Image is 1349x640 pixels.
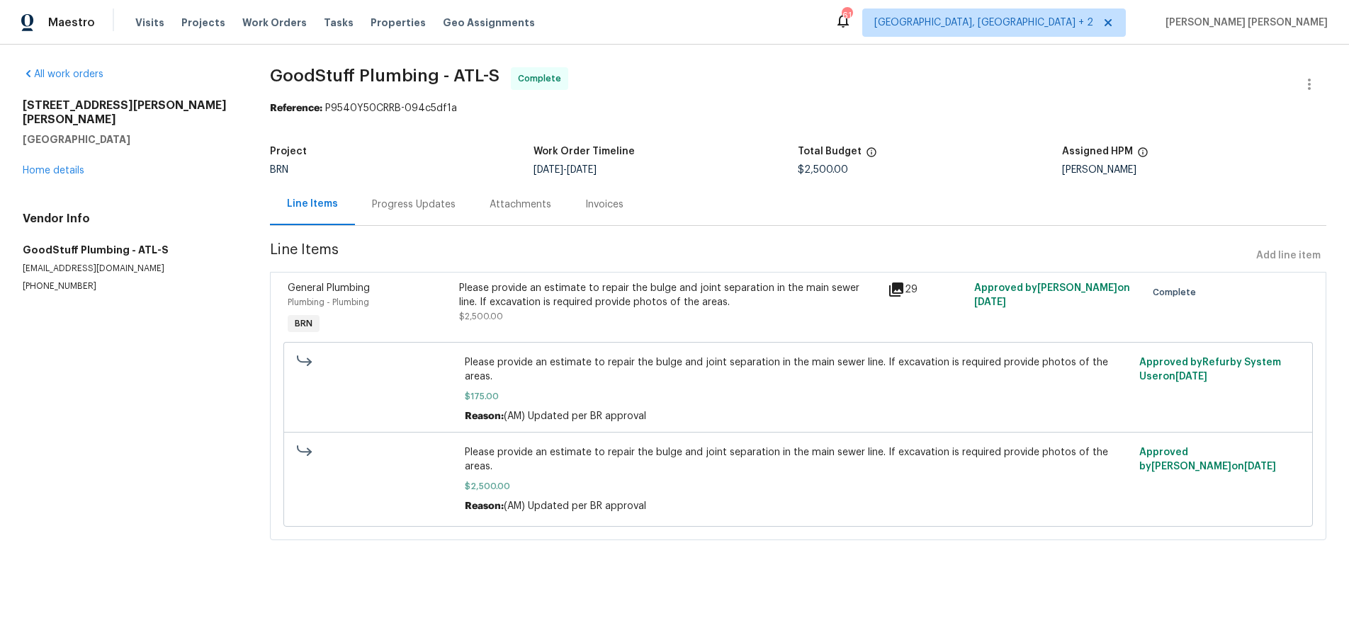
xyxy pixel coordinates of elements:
[1062,147,1133,156] h5: Assigned HPM
[459,312,503,321] span: $2,500.00
[1153,285,1202,299] span: Complete
[324,18,354,28] span: Tasks
[465,445,1131,474] span: Please provide an estimate to repair the bulge and joint separation in the main sewer line. If ex...
[518,72,567,86] span: Complete
[289,316,318,331] span: BRN
[504,501,646,511] span: (AM) Updated per BR approval
[1139,358,1281,382] span: Approved by Refurby System User on
[23,263,236,275] p: [EMAIL_ADDRESS][DOMAIN_NAME]
[23,132,236,147] h5: [GEOGRAPHIC_DATA]
[23,212,236,226] h4: Vendor Info
[48,16,95,30] span: Maestro
[270,165,288,175] span: BRN
[465,389,1131,404] span: $175.00
[1244,462,1276,472] span: [DATE]
[372,198,456,212] div: Progress Updates
[866,147,877,165] span: The total cost of line items that have been proposed by Opendoor. This sum includes line items th...
[287,197,338,211] div: Line Items
[23,98,236,127] h2: [STREET_ADDRESS][PERSON_NAME][PERSON_NAME]
[974,297,1006,307] span: [DATE]
[270,243,1251,269] span: Line Items
[465,479,1131,493] span: $2,500.00
[974,283,1130,307] span: Approved by [PERSON_NAME] on
[465,501,504,511] span: Reason:
[270,103,322,113] b: Reference:
[1062,165,1326,175] div: [PERSON_NAME]
[1160,16,1328,30] span: [PERSON_NAME] [PERSON_NAME]
[23,166,84,176] a: Home details
[1175,372,1207,382] span: [DATE]
[585,198,623,212] div: Invoices
[798,165,848,175] span: $2,500.00
[288,283,370,293] span: General Plumbing
[459,281,880,309] div: Please provide an estimate to repair the bulge and joint separation in the main sewer line. If ex...
[465,355,1131,384] span: Please provide an estimate to repair the bulge and joint separation in the main sewer line. If ex...
[135,16,164,30] span: Visits
[242,16,307,30] span: Work Orders
[270,67,499,84] span: GoodStuff Plumbing - ATL-S
[798,147,862,156] h5: Total Budget
[465,411,504,421] span: Reason:
[288,298,369,307] span: Plumbing - Plumbing
[504,411,646,421] span: (AM) Updated per BR approval
[23,69,103,79] a: All work orders
[270,101,1326,115] div: P9540Y50CRRB-094c5df1a
[567,165,597,175] span: [DATE]
[842,8,852,23] div: 61
[23,243,236,257] h5: GoodStuff Plumbing - ATL-S
[534,165,597,175] span: -
[534,165,563,175] span: [DATE]
[1137,147,1148,165] span: The hpm assigned to this work order.
[1139,447,1276,472] span: Approved by [PERSON_NAME] on
[888,281,965,298] div: 29
[23,280,236,292] p: [PHONE_NUMBER]
[181,16,225,30] span: Projects
[371,16,426,30] span: Properties
[874,16,1093,30] span: [GEOGRAPHIC_DATA], [GEOGRAPHIC_DATA] + 2
[490,198,551,212] div: Attachments
[443,16,535,30] span: Geo Assignments
[270,147,307,156] h5: Project
[534,147,635,156] h5: Work Order Timeline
